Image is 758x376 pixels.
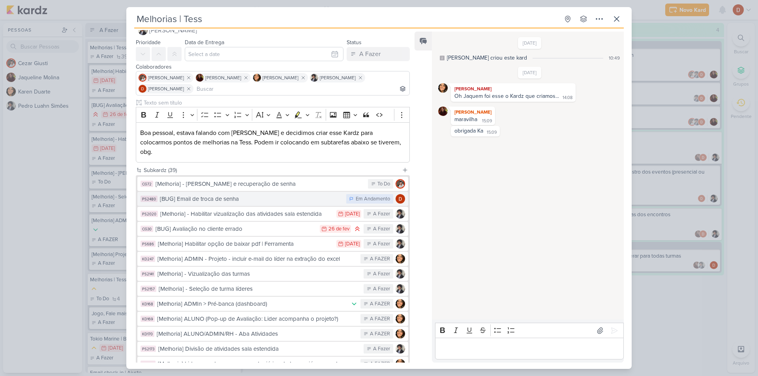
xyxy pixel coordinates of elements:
img: Davi Elias Teixeira [139,85,146,93]
img: Karen Duarte [438,83,448,93]
img: Pedro Luahn Simões [138,26,148,35]
div: [PERSON_NAME] [452,85,574,93]
div: [Melhoria] - [PERSON_NAME] e recuperação de senha [156,180,364,189]
div: maravilha [454,116,477,123]
img: Karen Duarte [396,329,405,339]
button: PS686 [Melhoria] Habilitar opção de baixar pdf | Ferramenta [DATE] A Fazer [137,237,408,251]
div: [Melhoria] ALUNO (Pop-up de Avaliação: Lider acompanha o projeto?) [157,314,356,324]
div: To Do [377,180,390,188]
div: Colaboradores [136,63,410,71]
div: A Fazer [373,285,390,293]
div: PS2157 [141,286,156,292]
p: Boa pessoal, estava falando com [PERSON_NAME] e decidimos criar esse Kardz para colocarmos pontos... [140,128,405,157]
button: A Fazer [347,47,410,61]
div: Prioridade Baixa [350,300,358,308]
div: CG72 [141,181,153,187]
input: Select a date [185,47,343,61]
div: A Fazer [373,240,390,248]
label: Prioridade [136,39,161,46]
img: Pedro Luahn Simões [396,269,405,279]
div: [PERSON_NAME] [452,108,493,116]
button: CG30 [BUG] Avaliação no cliente errado 26 de fev A Fazer [137,222,408,236]
div: A Fazer [373,210,390,218]
img: Jaqueline Molina [196,74,204,82]
div: A FAZER [370,255,390,263]
img: Pedro Luahn Simões [396,224,405,234]
div: Em Andamento [356,195,390,203]
img: Davi Elias Teixeira [396,194,405,204]
div: PS2141 [141,271,155,277]
img: Karen Duarte [396,359,405,369]
img: Karen Duarte [396,314,405,324]
div: [Melhoria] ADMIn > Pré-banca (dashboard) [157,299,346,309]
div: [PERSON_NAME] criou este kard [447,54,527,62]
img: Pedro Luahn Simões [396,239,405,249]
div: [Melhoria] ALUNO/ADMIN/RH - Aba Atividades [157,329,356,339]
div: obrigada Ka [454,127,483,134]
div: Editor editing area: main [435,338,624,359]
div: PS2173 [141,346,156,352]
div: Prioridade Alta [353,225,361,233]
button: KD169 [Melhoria] ALUNO (Pop-up de Avaliação: Lider acompanha o projeto?) A FAZER [137,312,408,326]
div: A Fazer [373,270,390,278]
div: [Melhoria] Lideres poderem acessar estagiários de turmas já encerradas [158,359,356,369]
span: [PERSON_NAME] [149,26,197,35]
button: PS2020 [Melhoria] - Habilitar vizualização das atividades sala estendida [DATE] A Fazer [137,207,408,221]
img: Pedro Luahn Simões [310,74,318,82]
img: Pedro Luahn Simões [396,209,405,219]
div: A FAZER [370,300,390,308]
div: 15:09 [482,118,492,124]
div: PS2480 [141,196,158,202]
div: [Melhoria] - Seleção de turma líderes [159,284,360,294]
div: [DATE] [345,211,360,217]
div: A FAZER [370,330,390,338]
button: KD230 [Melhoria] Lideres poderem acessar estagiários de turmas já encerradas A FAZER [137,357,408,371]
button: PS2480 [BUG] Email de troca de senha Em Andamento [137,192,408,206]
div: 10:49 [609,54,620,62]
div: [Melhoria] Divisão de atividades sala estendida [158,344,360,354]
img: Karen Duarte [396,254,405,264]
img: Jaqueline Molina [438,107,448,116]
div: KD170 [141,331,154,337]
button: PS2141 [Melhoria] - Vizualização das turmas A Fazer [137,267,408,281]
div: PS2020 [141,211,158,217]
span: [PERSON_NAME] [148,74,184,81]
img: Cezar Giusti [396,179,405,189]
div: 26 de fev [328,226,349,232]
div: CG30 [141,226,153,232]
input: Buscar [195,84,408,94]
div: A FAZER [370,315,390,323]
div: [Melhoria] ADMIN - Projeto - incluir e-mail do líder na extração do excel [158,254,356,264]
div: [DATE] [345,241,360,247]
button: [PERSON_NAME] [136,23,410,37]
div: Subkardz (39) [144,166,399,174]
div: [Melhoria] - Vizualização das turmas [158,269,360,279]
div: [BUG] Email de troca de senha [160,195,342,204]
button: CG72 [Melhoria] - [PERSON_NAME] e recuperação de senha To Do [137,177,408,191]
label: Status [347,39,362,46]
div: KD230 [141,361,156,367]
div: A Fazer [373,345,390,353]
div: [Melhoria] - Habilitar vizualização das atividades sala estendida [160,210,332,219]
div: Editor toolbar [136,107,410,122]
img: Cezar Giusti [139,74,146,82]
div: 14:08 [563,95,572,101]
span: [PERSON_NAME] [320,74,356,81]
div: PS686 [141,241,156,247]
span: [PERSON_NAME] [263,74,298,81]
button: KD170 [Melhoria] ALUNO/ADMIN/RH - Aba Atividades A FAZER [137,327,408,341]
div: [Melhoria] Habilitar opção de baixar pdf | Ferramenta [158,239,332,249]
div: A Fazer [359,49,381,59]
div: KD247 [141,256,155,262]
button: KD247 [Melhoria] ADMIN - Projeto - incluir e-mail do líder na extração do excel A FAZER [137,252,408,266]
button: PS2173 [Melhoria] Divisão de atividades sala estendida A Fazer [137,342,408,356]
div: KD169 [141,316,155,322]
div: Editor toolbar [435,323,624,338]
div: 15:09 [487,129,497,136]
input: Texto sem título [142,99,410,107]
img: Karen Duarte [396,299,405,309]
span: [PERSON_NAME] [205,74,241,81]
button: PS2157 [Melhoria] - Seleção de turma líderes A Fazer [137,282,408,296]
img: Pedro Luahn Simões [396,284,405,294]
img: Karen Duarte [253,74,261,82]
